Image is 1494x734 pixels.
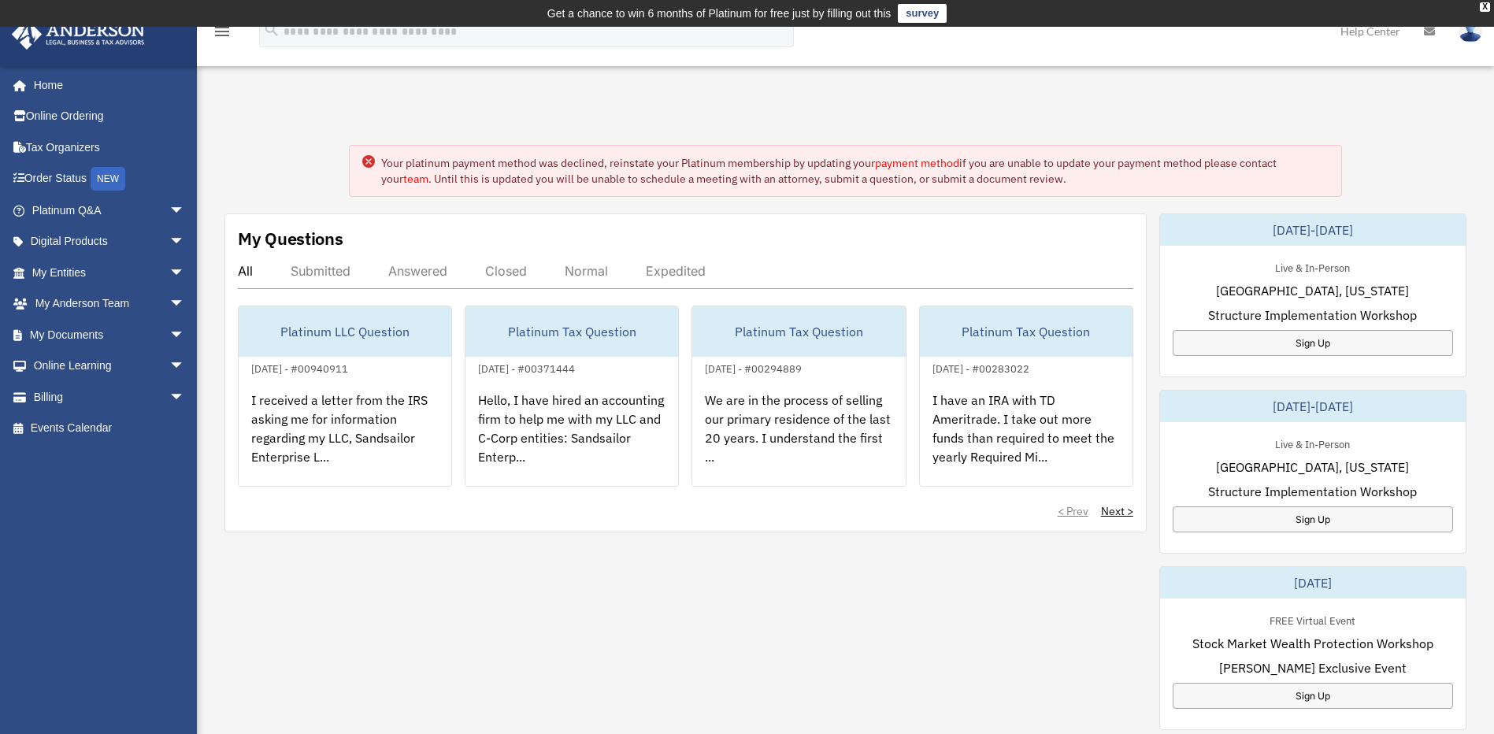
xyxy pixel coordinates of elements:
[11,132,209,163] a: Tax Organizers
[11,163,209,195] a: Order StatusNEW
[403,172,428,186] a: team
[692,378,905,501] div: We are in the process of selling our primary residence of the last 20 years. I understand the fir...
[898,4,947,23] a: survey
[465,306,679,487] a: Platinum Tax Question[DATE] - #00371444Hello, I have hired an accounting firm to help me with my ...
[11,381,209,413] a: Billingarrow_drop_down
[11,226,209,258] a: Digital Productsarrow_drop_down
[11,350,209,382] a: Online Learningarrow_drop_down
[1216,458,1409,476] span: [GEOGRAPHIC_DATA], [US_STATE]
[1173,683,1453,709] a: Sign Up
[388,263,447,279] div: Answered
[920,359,1042,376] div: [DATE] - #00283022
[875,156,959,170] a: payment method
[11,288,209,320] a: My Anderson Teamarrow_drop_down
[263,21,280,39] i: search
[1173,506,1453,532] a: Sign Up
[1480,2,1490,12] div: close
[11,413,209,444] a: Events Calendar
[213,28,232,41] a: menu
[1101,503,1133,519] a: Next >
[465,306,678,357] div: Platinum Tax Question
[465,378,678,501] div: Hello, I have hired an accounting firm to help me with my LLC and C-Corp entities: Sandsailor Ent...
[239,359,361,376] div: [DATE] - #00940911
[169,381,201,413] span: arrow_drop_down
[920,306,1133,357] div: Platinum Tax Question
[11,319,209,350] a: My Documentsarrow_drop_down
[692,306,905,357] div: Platinum Tax Question
[169,319,201,351] span: arrow_drop_down
[692,359,814,376] div: [DATE] - #00294889
[169,257,201,289] span: arrow_drop_down
[11,101,209,132] a: Online Ordering
[485,263,527,279] div: Closed
[239,378,451,501] div: I received a letter from the IRS asking me for information regarding my LLC, Sandsailor Enterpris...
[1459,20,1482,43] img: User Pic
[646,263,706,279] div: Expedited
[1219,658,1407,677] span: [PERSON_NAME] Exclusive Event
[169,226,201,258] span: arrow_drop_down
[11,195,209,226] a: Platinum Q&Aarrow_drop_down
[1216,281,1409,300] span: [GEOGRAPHIC_DATA], [US_STATE]
[1262,435,1362,451] div: Live & In-Person
[169,195,201,227] span: arrow_drop_down
[1208,482,1417,501] span: Structure Implementation Workshop
[1160,214,1466,246] div: [DATE]-[DATE]
[91,167,125,191] div: NEW
[381,155,1329,187] div: Your platinum payment method was declined, reinstate your Platinum membership by updating your if...
[565,263,608,279] div: Normal
[238,263,253,279] div: All
[1192,634,1433,653] span: Stock Market Wealth Protection Workshop
[169,350,201,383] span: arrow_drop_down
[919,306,1133,487] a: Platinum Tax Question[DATE] - #00283022I have an IRA with TD Ameritrade. I take out more funds th...
[1262,258,1362,275] div: Live & In-Person
[11,69,201,101] a: Home
[1257,611,1368,628] div: FREE Virtual Event
[691,306,906,487] a: Platinum Tax Question[DATE] - #00294889We are in the process of selling our primary residence of ...
[1160,391,1466,422] div: [DATE]-[DATE]
[238,227,343,250] div: My Questions
[238,306,452,487] a: Platinum LLC Question[DATE] - #00940911I received a letter from the IRS asking me for information...
[169,288,201,321] span: arrow_drop_down
[239,306,451,357] div: Platinum LLC Question
[213,22,232,41] i: menu
[1208,306,1417,324] span: Structure Implementation Workshop
[547,4,892,23] div: Get a chance to win 6 months of Platinum for free just by filling out this
[1173,330,1453,356] a: Sign Up
[7,19,150,50] img: Anderson Advisors Platinum Portal
[291,263,350,279] div: Submitted
[920,378,1133,501] div: I have an IRA with TD Ameritrade. I take out more funds than required to meet the yearly Required...
[11,257,209,288] a: My Entitiesarrow_drop_down
[1160,567,1466,599] div: [DATE]
[465,359,588,376] div: [DATE] - #00371444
